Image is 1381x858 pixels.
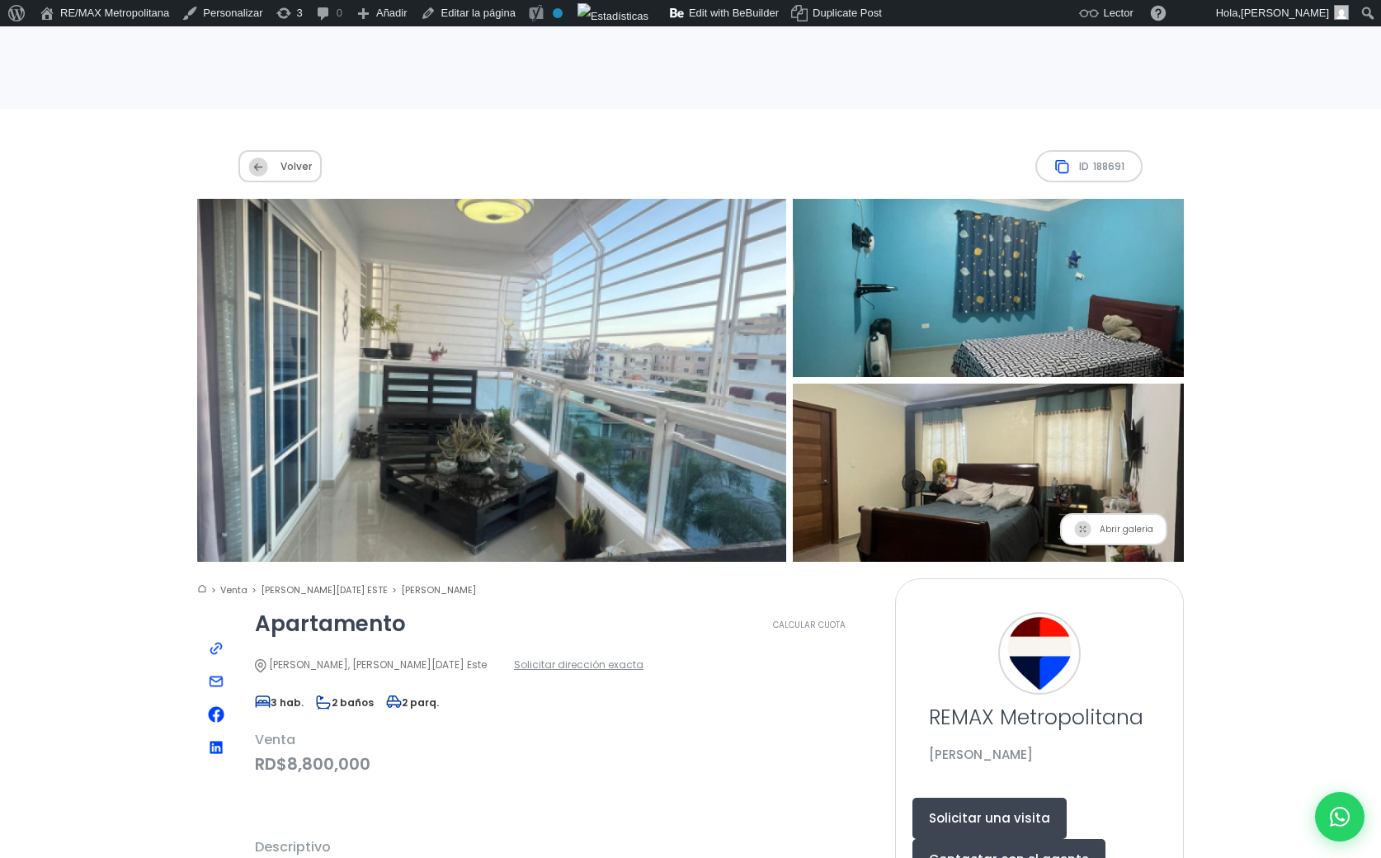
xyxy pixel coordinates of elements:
[255,841,870,854] h2: Descriptivo
[774,191,1204,387] img: Apartamento en Isabelita I
[204,636,229,661] span: Copiar enlace
[1241,7,1329,19] span: [PERSON_NAME]
[1093,156,1124,177] span: 188691
[774,375,1204,572] img: Apartamento en Isabelita I
[255,613,406,634] h1: Apartamento
[287,752,370,775] span: 8,800,000
[577,3,648,30] img: Visitas de 48 horas. Haz clic para ver más estadísticas del sitio.
[316,695,374,709] span: 2 baños
[553,8,563,18] div: No indexar
[929,746,1033,763] span: [PERSON_NAME]
[255,695,304,709] span: 3 hab.
[1035,150,1143,182] span: ID
[929,703,1150,732] h3: REMAX Metropolitana
[167,181,816,580] img: Apartamento en Isabelita I
[1060,513,1167,545] span: Abrir galeria
[220,583,257,596] a: Venta
[998,612,1081,695] div: REMAX Metropolitana
[210,741,223,754] img: Compartir en Linkedin
[255,659,266,672] img: Icono de dirección
[514,654,643,675] span: Solicitar dirección exacta
[208,640,224,657] img: Copiar Enlace
[255,754,870,775] span: RD$
[912,798,1067,839] button: Solicitar una visita
[248,158,268,177] img: Volver
[208,706,224,723] img: Compartir en Facebook
[197,583,207,594] img: Inicio
[748,613,870,638] a: Calcular Cuota
[401,583,476,596] a: [PERSON_NAME]
[238,150,322,182] span: Volver
[1074,521,1091,538] img: Abrir galeria
[261,583,397,596] a: [PERSON_NAME][DATE] ESTE
[255,729,870,750] span: Venta
[208,673,224,690] img: Compartir por correo
[1053,158,1071,175] img: Copy Icon
[255,654,487,675] span: [PERSON_NAME], [PERSON_NAME][DATE] Este
[386,695,439,709] span: 2 parq.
